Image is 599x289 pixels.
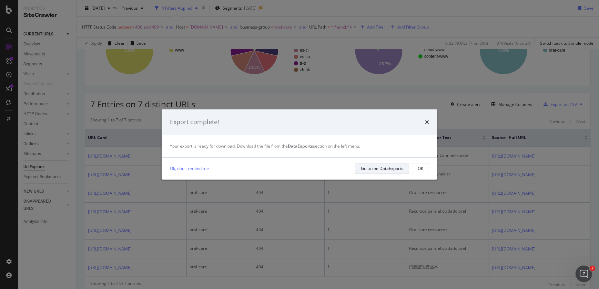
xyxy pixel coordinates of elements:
iframe: Intercom live chat [576,266,592,282]
button: Go to the DataExports [355,163,409,174]
div: Your export is ready for download. Download the file from the [170,143,429,149]
span: section on the left menu. [288,143,360,149]
div: Go to the DataExports [361,165,403,171]
button: OK [412,163,429,174]
div: Export complete! [170,118,219,127]
div: OK [418,165,423,171]
strong: DataExports [288,143,313,149]
a: Ok, don't remind me [170,165,209,172]
div: modal [162,109,437,180]
span: 2 [590,266,595,271]
div: times [425,118,429,127]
